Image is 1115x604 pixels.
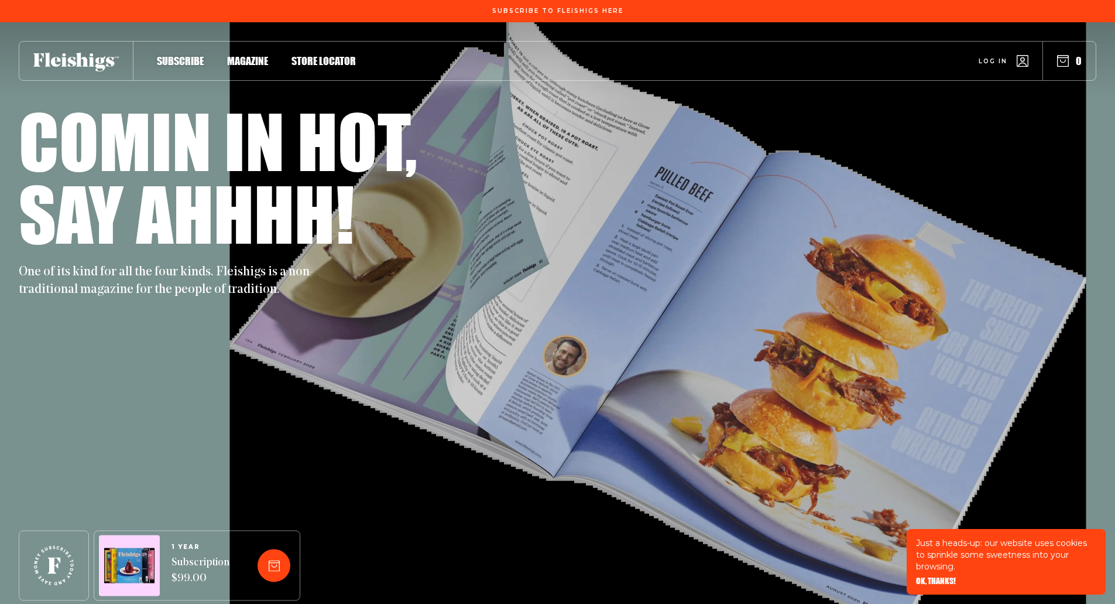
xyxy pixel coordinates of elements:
[19,104,417,177] h1: Comin in hot,
[916,537,1096,572] p: Just a heads-up: our website uses cookies to sprinkle some sweetness into your browsing.
[492,8,623,15] span: Subscribe To Fleishigs Here
[19,177,354,250] h1: Say ahhhh!
[916,577,956,585] button: OK, THANKS!
[157,53,204,69] a: Subscribe
[490,8,626,13] a: Subscribe To Fleishigs Here
[227,54,268,67] span: Magazine
[19,264,323,299] p: One of its kind for all the four kinds. Fleishigs is a non-traditional magazine for the people of...
[227,53,268,69] a: Magazine
[171,555,229,587] span: Subscription $99.00
[104,548,155,583] img: Magazines image
[291,53,356,69] a: Store locator
[171,544,229,551] span: 1 YEAR
[291,54,356,67] span: Store locator
[157,54,204,67] span: Subscribe
[171,544,229,587] a: 1 YEARSubscription $99.00
[1057,54,1082,67] button: 0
